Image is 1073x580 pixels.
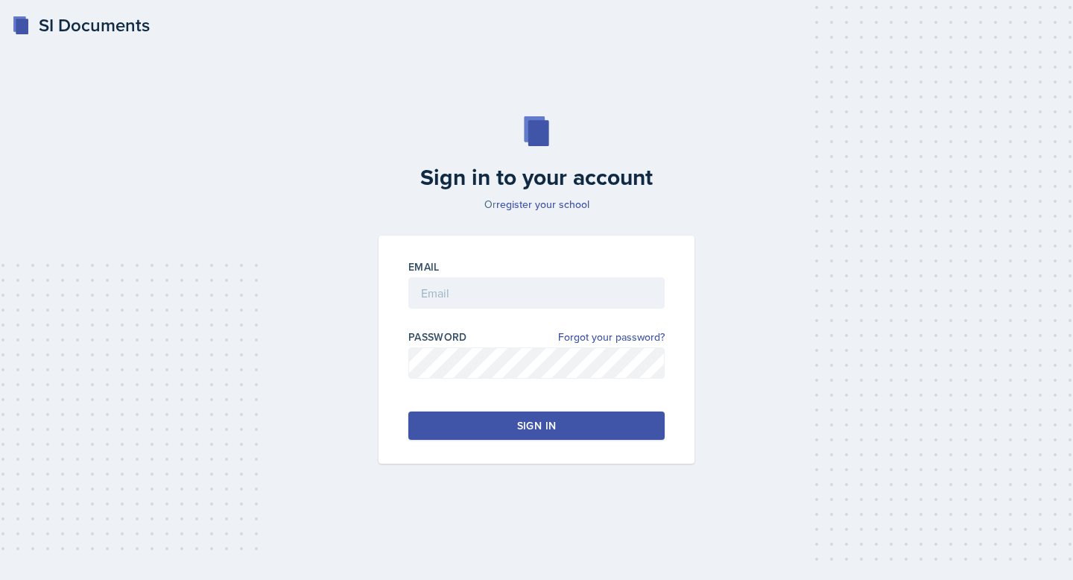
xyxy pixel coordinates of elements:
[408,412,665,440] button: Sign in
[517,418,556,433] div: Sign in
[408,259,440,274] label: Email
[370,164,703,191] h2: Sign in to your account
[370,197,703,212] p: Or
[408,277,665,309] input: Email
[408,330,467,344] label: Password
[496,197,589,212] a: register your school
[558,330,665,345] a: Forgot your password?
[12,12,150,39] a: SI Documents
